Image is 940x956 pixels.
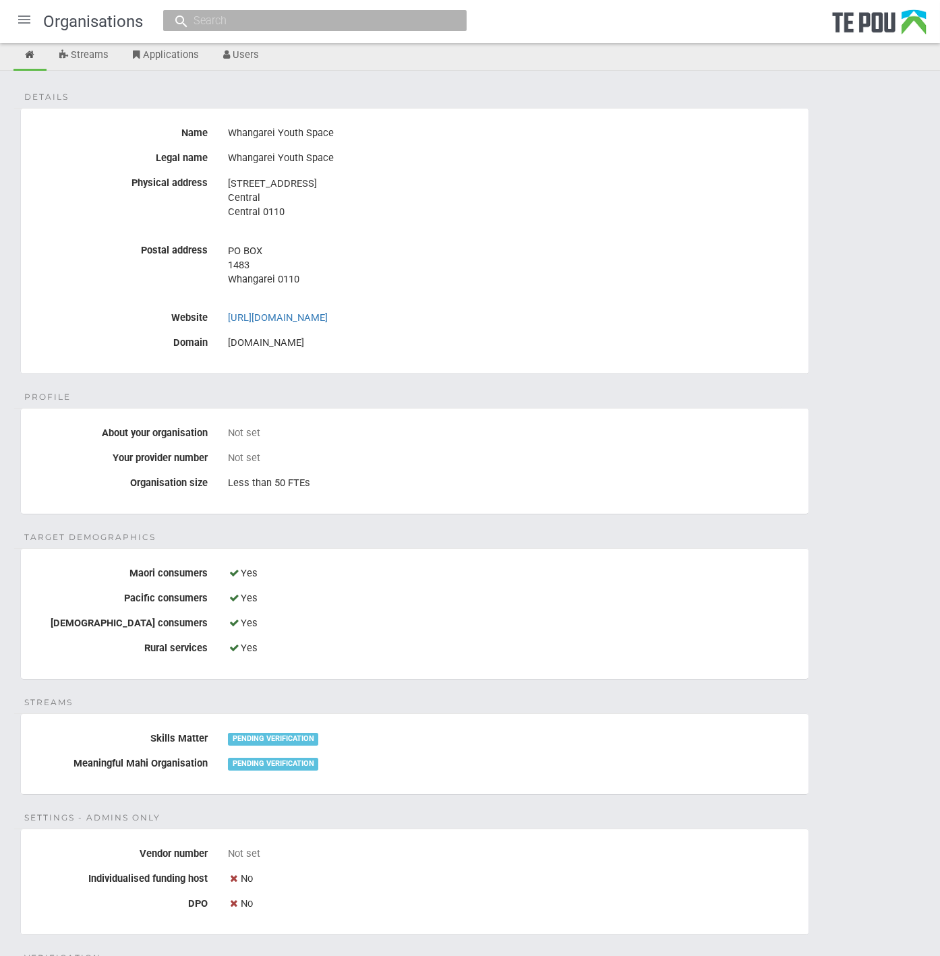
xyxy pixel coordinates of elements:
[228,612,798,635] div: Yes
[228,472,798,495] div: Less than 50 FTEs
[228,452,798,464] div: Not set
[21,612,218,629] label: [DEMOGRAPHIC_DATA] consumers
[228,637,798,660] div: Yes
[24,391,71,403] span: Profile
[21,893,218,909] label: DPO
[21,332,218,349] label: Domain
[21,587,218,604] label: Pacific consumers
[120,41,209,71] a: Applications
[21,422,218,439] label: About your organisation
[24,812,160,824] span: Settings - Admins only
[228,847,798,860] div: Not set
[21,307,218,324] label: Website
[21,637,218,654] label: Rural services
[228,733,318,745] div: PENDING VERIFICATION
[24,531,156,543] span: Target demographics
[210,41,270,71] a: Users
[228,868,798,891] div: No
[21,122,218,139] label: Name
[21,172,218,189] label: Physical address
[21,727,218,744] label: Skills Matter
[228,332,798,355] div: [DOMAIN_NAME]
[228,427,798,439] div: Not set
[189,13,427,28] input: Search
[21,752,218,769] label: Meaningful Mahi Organisation
[228,587,798,610] div: Yes
[228,562,798,585] div: Yes
[48,41,119,71] a: Streams
[21,147,218,164] label: Legal name
[228,893,798,916] div: No
[21,472,218,489] label: Organisation size
[24,696,73,709] span: Streams
[228,122,798,145] div: Whangarei Youth Space
[228,244,798,287] address: PO BOX 1483 Whangarei 0110
[228,311,328,324] a: [URL][DOMAIN_NAME]
[21,868,218,885] label: Individualised funding host
[228,147,798,170] div: Whangarei Youth Space
[228,177,798,219] address: [STREET_ADDRESS] Central Central 0110
[21,447,218,464] label: Your provider number
[21,562,218,579] label: Maori consumers
[21,239,218,256] label: Postal address
[24,91,69,103] span: Details
[21,843,218,860] label: Vendor number
[228,758,318,770] div: PENDING VERIFICATION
